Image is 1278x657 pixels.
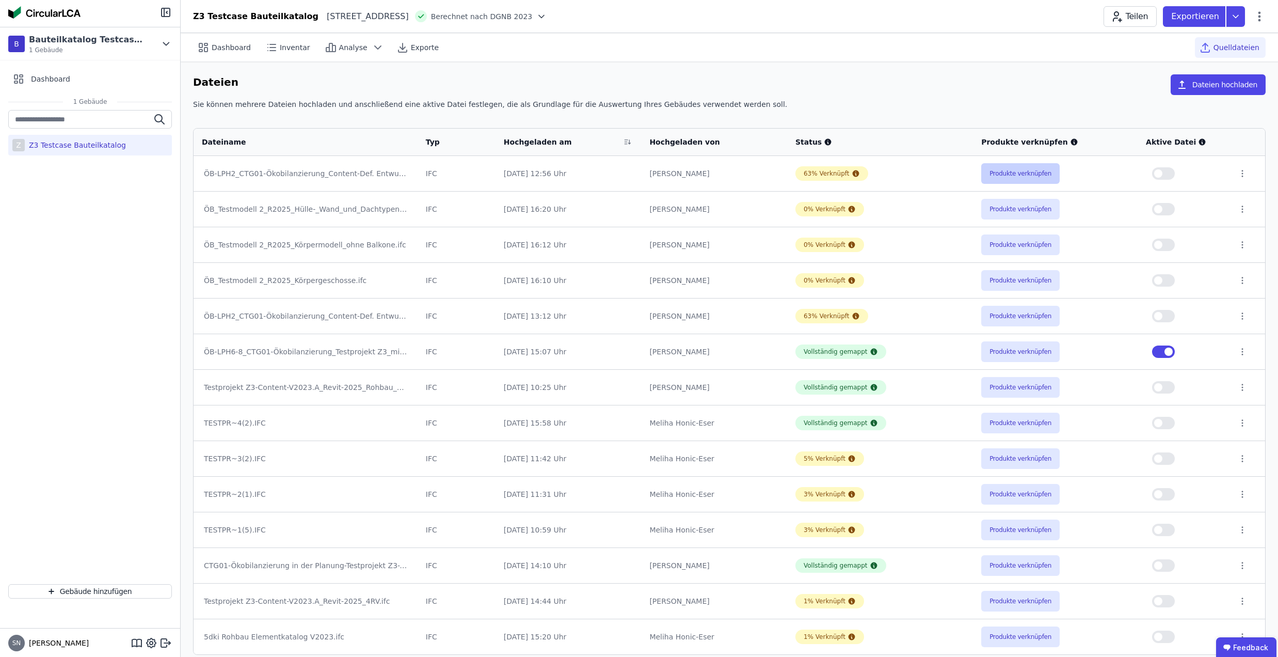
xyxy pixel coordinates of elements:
div: [PERSON_NAME] [649,382,779,393]
div: [DATE] 11:31 Uhr [504,489,633,499]
div: [DATE] 15:20 Uhr [504,632,633,642]
div: [PERSON_NAME] [649,275,779,286]
div: Vollständig gemappt [804,383,868,392]
div: [PERSON_NAME] [649,596,779,606]
span: Exporte [411,42,439,53]
div: Bauteilkatalog Testcase Z3 [29,34,148,46]
div: IFC [426,240,487,250]
span: Dashboard [31,74,70,84]
span: [PERSON_NAME] [25,638,89,648]
div: [DATE] 16:10 Uhr [504,275,633,286]
div: [PERSON_NAME] [649,240,779,250]
div: 5dki Rohbau Elementkatalog V2023.ifc [204,632,407,642]
button: Gebäude hinzufügen [8,584,172,599]
div: ÖB_Testmodell 2_R2025_Körpermodell_ohne Balkone.ifc [204,240,407,250]
div: [DATE] 10:25 Uhr [504,382,633,393]
button: Produkte verknüpfen [981,377,1060,398]
div: 1% Verknüpft [804,633,845,641]
div: 63% Verknüpft [804,312,850,320]
span: Quelldateien [1213,42,1259,53]
div: Meliha Honic-Eser [649,418,779,428]
button: Produkte verknüpfen [981,234,1060,255]
div: IFC [426,632,487,642]
span: Analyse [339,42,368,53]
div: Hochgeladen am [504,137,620,147]
span: Dashboard [212,42,251,53]
div: Z [12,139,25,151]
div: 5% Verknüpft [804,455,845,463]
div: [PERSON_NAME] [649,311,779,321]
span: 1 Gebäude [63,98,118,106]
div: [DATE] 14:44 Uhr [504,596,633,606]
button: Produkte verknüpfen [981,199,1060,220]
button: Produkte verknüpfen [981,484,1060,505]
div: [PERSON_NAME] [649,560,779,571]
div: IFC [426,525,487,535]
div: Meliha Honic-Eser [649,632,779,642]
div: ÖB-LPH2_CTG01-Ökobilanzierung_Content-Def. Entwurfsv(2).ifc [204,168,407,179]
div: TESTPR~3(2).IFC [204,453,407,464]
div: IFC [426,489,487,499]
div: [PERSON_NAME] [649,168,779,179]
span: Berechnet nach DGNB 2023 [431,11,533,22]
span: Inventar [280,42,310,53]
div: IFC [426,418,487,428]
div: [STREET_ADDRESS] [318,10,409,23]
div: ÖB_Testmodell 2_R2025_Hülle-_Wand_und_Dachtypen.ifc [204,204,407,214]
div: Status [795,137,965,147]
div: IFC [426,168,487,179]
div: [DATE] 11:42 Uhr [504,453,633,464]
span: SN [12,640,21,646]
div: ÖB_Testmodell 2_R2025_Körpergeschosse.ifc [204,275,407,286]
div: B [8,36,25,52]
div: [PERSON_NAME] [649,347,779,357]
div: Testprojekt Z3-Content-V2023.A_Revit-2025_Rohbau_2x3CV.ifc [204,382,407,393]
div: Vollständig gemappt [804,348,868,356]
div: Z3 Testcase Bauteilkatalog [193,10,318,23]
div: ÖB-LPH6-8_CTG01-Ökobilanzierung_Testprojekt Z3_mit produktspz. Ergän_(LPH6-8)-Content-V2023(2).ifc [204,347,407,357]
p: Exportieren [1171,10,1221,23]
button: Produkte verknüpfen [981,520,1060,540]
div: [DATE] 14:10 Uhr [504,560,633,571]
img: Concular [8,6,81,19]
button: Produkte verknüpfen [981,413,1060,433]
div: 0% Verknüpft [804,241,845,249]
div: [DATE] 12:56 Uhr [504,168,633,179]
div: TESTPR~2(1).IFC [204,489,407,499]
div: IFC [426,560,487,571]
div: [DATE] 13:12 Uhr [504,311,633,321]
span: 1 Gebäude [29,46,148,54]
div: 0% Verknüpft [804,205,845,213]
div: Testprojekt Z3-Content-V2023.A_Revit-2025_4RV.ifc [204,596,407,606]
div: IFC [426,275,487,286]
div: TESTPR~1(5).IFC [204,525,407,535]
div: ÖB-LPH2_CTG01-Ökobilanzierung_Content-Def. Entwurfsv(1).ifc [204,311,407,321]
button: Teilen [1104,6,1157,27]
div: IFC [426,347,487,357]
div: Meliha Honic-Eser [649,525,779,535]
div: 3% Verknüpft [804,490,845,498]
button: Produkte verknüpfen [981,627,1060,647]
div: 0% Verknüpft [804,276,845,285]
button: Produkte verknüpfen [981,270,1060,291]
button: Produkte verknüpfen [981,591,1060,612]
h6: Dateien [193,74,238,91]
div: [PERSON_NAME] [649,204,779,214]
div: Produkte verknüpfen [981,137,1129,147]
div: Vollständig gemappt [804,419,868,427]
div: [DATE] 16:12 Uhr [504,240,633,250]
div: IFC [426,311,487,321]
div: [DATE] 10:59 Uhr [504,525,633,535]
div: Meliha Honic-Eser [649,489,779,499]
div: TESTPR~4(2).IFC [204,418,407,428]
div: [DATE] 15:58 Uhr [504,418,633,428]
button: Produkte verknüpfen [981,341,1060,362]
div: IFC [426,596,487,606]
div: Sie können mehrere Dateien hochladen und anschließend eine aktive Datei festlegen, die als Grundl... [193,99,1266,118]
div: IFC [426,204,487,214]
button: Dateien hochladen [1171,74,1266,95]
button: Produkte verknüpfen [981,555,1060,576]
div: Typ [426,137,475,147]
div: Meliha Honic-Eser [649,453,779,464]
div: CTG01-Ökobilanzierung in der Planung-Testprojekt Z3-V2023(2).ifc [204,560,407,571]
